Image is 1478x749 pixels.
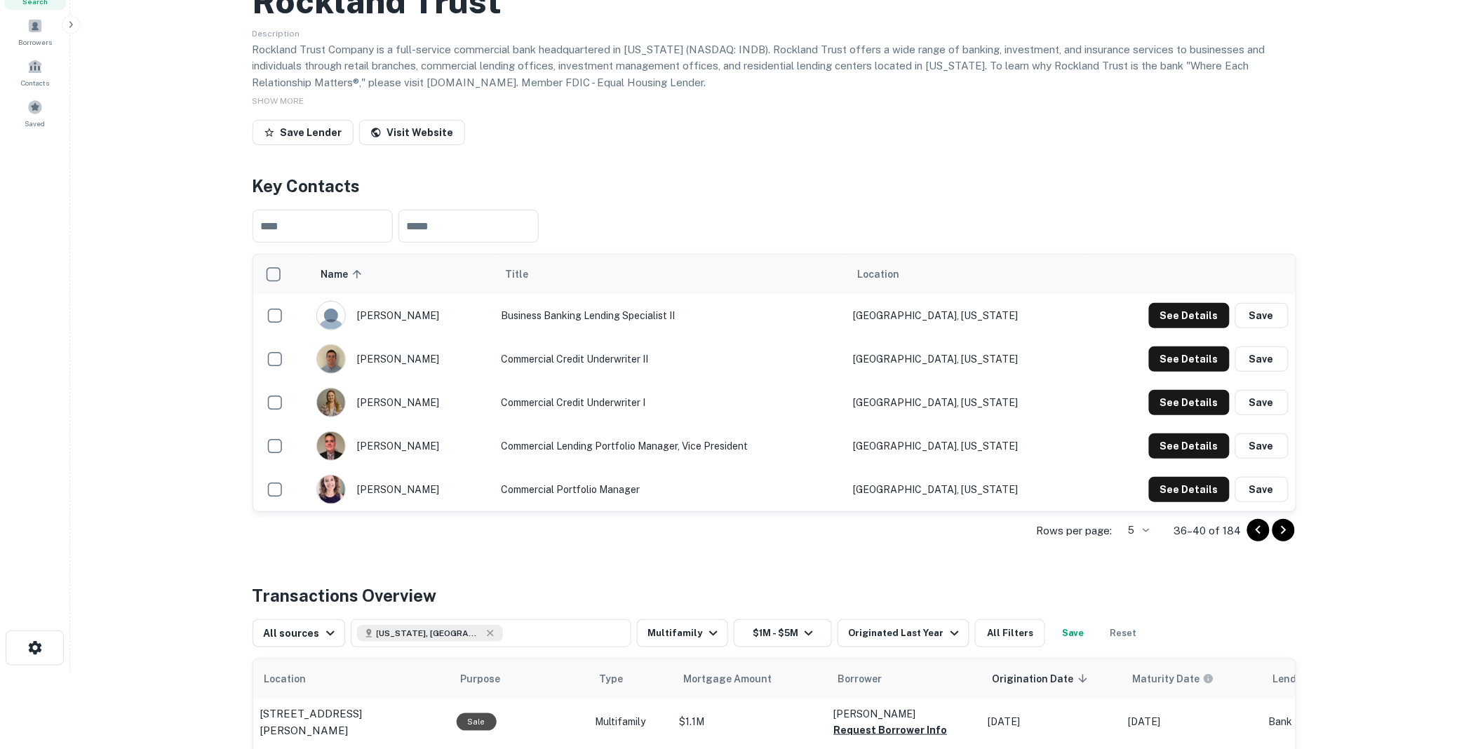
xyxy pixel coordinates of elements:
button: See Details [1149,477,1230,502]
th: Title [495,255,847,294]
td: [GEOGRAPHIC_DATA], [US_STATE] [847,381,1088,424]
button: Save [1235,346,1289,372]
th: Origination Date [981,659,1122,699]
img: 1628708847471 [317,345,345,373]
img: 1703692633555 [317,475,345,504]
img: 1517227573765 [317,432,345,460]
th: Maturity dates displayed may be estimated. Please contact the lender for the most accurate maturi... [1122,659,1262,699]
h4: Key Contacts [253,173,1296,198]
p: $1.1M [680,715,820,729]
a: Visit Website [359,120,465,145]
td: [GEOGRAPHIC_DATA], [US_STATE] [847,424,1088,468]
th: Location [847,255,1088,294]
th: Mortgage Amount [673,659,827,699]
div: Maturity dates displayed may be estimated. Please contact the lender for the most accurate maturi... [1133,671,1214,687]
p: Bank [1269,715,1381,729]
button: See Details [1149,346,1230,372]
td: Commercial Credit Underwriter I [495,381,847,424]
button: Multifamily [637,619,728,647]
td: Commercial Credit Underwriter II [495,337,847,381]
a: Borrowers [4,13,66,50]
a: Saved [4,94,66,132]
p: Rockland Trust Company is a full-service commercial bank headquartered in [US_STATE] (NASDAQ: IND... [253,41,1296,91]
h6: Maturity Date [1133,671,1200,687]
span: Type [600,670,624,687]
p: Multifamily [596,715,666,729]
p: Rows per page: [1037,522,1113,539]
span: Contacts [21,77,49,88]
img: 1573751836332 [317,389,345,417]
button: Go to next page [1272,519,1295,541]
th: Purpose [450,659,589,699]
div: All sources [264,625,339,642]
button: Save your search to get updates of matches that match your search criteria. [1051,619,1096,647]
span: Title [506,266,547,283]
p: [DATE] [1129,715,1255,729]
div: 5 [1118,520,1152,541]
td: Business Banking Lending Specialist II [495,294,847,337]
button: See Details [1149,390,1230,415]
button: Reset [1101,619,1146,647]
div: [PERSON_NAME] [316,431,487,461]
button: All sources [253,619,345,647]
td: [GEOGRAPHIC_DATA], [US_STATE] [847,337,1088,381]
span: Mortgage Amount [684,670,791,687]
span: Name [321,266,366,283]
button: See Details [1149,433,1230,459]
button: Request Borrower Info [834,722,948,738]
span: Location [264,670,325,687]
a: [STREET_ADDRESS][PERSON_NAME] [260,706,443,738]
div: [PERSON_NAME] [316,301,487,330]
div: [PERSON_NAME] [316,475,487,504]
span: Saved [25,118,46,129]
button: Originated Last Year [838,619,969,647]
span: Purpose [461,670,519,687]
div: [PERSON_NAME] [316,344,487,374]
span: Origination Date [993,670,1092,687]
button: See Details [1149,303,1230,328]
iframe: Chat Widget [1408,637,1478,704]
p: [PERSON_NAME] [834,706,974,722]
h4: Transactions Overview [253,583,437,608]
img: 9c8pery4andzj6ohjkjp54ma2 [317,302,345,330]
div: Originated Last Year [849,625,963,642]
button: Save [1235,303,1289,328]
span: Description [253,29,300,39]
button: Save [1235,433,1289,459]
a: Contacts [4,53,66,91]
td: Commercial Portfolio Manager [495,468,847,511]
th: Location [253,659,450,699]
button: Save [1235,390,1289,415]
div: scrollable content [253,255,1296,511]
div: [PERSON_NAME] [316,388,487,417]
span: [US_STATE], [GEOGRAPHIC_DATA] [377,627,482,640]
span: Lender Type [1273,670,1333,687]
span: Borrowers [18,36,52,48]
button: Save [1235,477,1289,502]
td: [GEOGRAPHIC_DATA], [US_STATE] [847,468,1088,511]
th: Lender Type [1262,659,1388,699]
button: All Filters [975,619,1045,647]
th: Borrower [827,659,981,699]
th: Type [589,659,673,699]
td: [GEOGRAPHIC_DATA], [US_STATE] [847,294,1088,337]
td: Commercial Lending Portfolio Manager, Vice President [495,424,847,468]
p: [DATE] [988,715,1115,729]
th: Name [309,255,494,294]
button: Go to previous page [1247,519,1270,541]
button: $1M - $5M [734,619,832,647]
span: Location [858,266,900,283]
button: Save Lender [253,120,354,145]
button: [US_STATE], [GEOGRAPHIC_DATA] [351,619,631,647]
p: 36–40 of 184 [1174,522,1242,539]
span: Borrower [838,670,882,687]
span: Maturity dates displayed may be estimated. Please contact the lender for the most accurate maturi... [1133,671,1232,687]
span: SHOW MORE [253,96,304,106]
div: Sale [457,713,497,731]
